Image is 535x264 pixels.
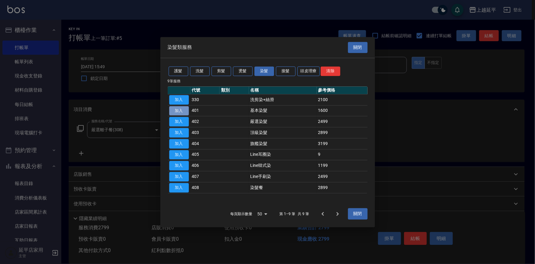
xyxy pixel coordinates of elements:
td: 403 [190,127,220,138]
span: 染髮類服務 [168,44,192,50]
button: 加入 [169,117,189,127]
td: 嚴選染髮 [249,116,317,127]
button: 剪髮 [212,66,231,76]
button: 染髮 [254,66,274,76]
th: 代號 [190,86,220,94]
button: 加入 [169,95,189,104]
td: Line耳圈染 [249,149,317,160]
p: 第 1–9 筆 共 9 筆 [279,211,309,217]
button: 頭皮理療 [297,66,320,76]
th: 參考價格 [317,86,368,94]
td: 404 [190,138,220,149]
td: 408 [190,182,220,193]
td: 2100 [317,94,368,105]
button: 洗髮 [190,66,210,76]
p: 9 筆服務 [168,78,368,84]
button: 加入 [169,161,189,171]
button: 關閉 [348,208,368,220]
td: 1199 [317,160,368,171]
td: 2499 [317,171,368,182]
td: 407 [190,171,220,182]
th: 名稱 [249,86,317,94]
p: 每頁顯示數量 [230,211,252,217]
button: 燙髮 [233,66,253,76]
td: 2899 [317,182,368,193]
td: Line韓式染 [249,160,317,171]
td: 2899 [317,127,368,138]
button: 加入 [169,128,189,137]
td: 406 [190,160,220,171]
td: 402 [190,116,220,127]
button: 清除 [321,66,340,76]
td: 旗艦染髮 [249,138,317,149]
td: 1600 [317,105,368,116]
button: 加入 [169,106,189,116]
button: 加入 [169,139,189,148]
td: 9 [317,149,368,160]
td: 染髮餐 [249,182,317,193]
th: 類別 [220,86,249,94]
button: 關閉 [348,42,368,53]
td: 330 [190,94,220,105]
td: 洗剪染+絲滑 [249,94,317,105]
td: Line手刷染 [249,171,317,182]
td: 頂級染髮 [249,127,317,138]
button: 加入 [169,150,189,160]
td: 401 [190,105,220,116]
button: 加入 [169,172,189,181]
button: 接髮 [276,66,296,76]
td: 405 [190,149,220,160]
button: 護髮 [169,66,188,76]
td: 2499 [317,116,368,127]
td: 3199 [317,138,368,149]
button: 加入 [169,183,189,192]
div: 50 [255,206,269,222]
td: 基本染髮 [249,105,317,116]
